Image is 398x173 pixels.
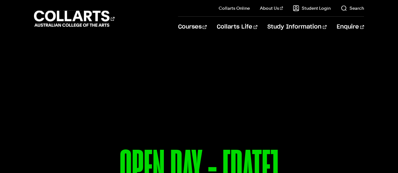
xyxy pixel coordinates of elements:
[217,17,257,37] a: Collarts Life
[337,17,364,37] a: Enquire
[293,5,331,11] a: Student Login
[178,17,207,37] a: Courses
[260,5,283,11] a: About Us
[341,5,364,11] a: Search
[34,10,115,28] div: Go to homepage
[219,5,250,11] a: Collarts Online
[267,17,327,37] a: Study Information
